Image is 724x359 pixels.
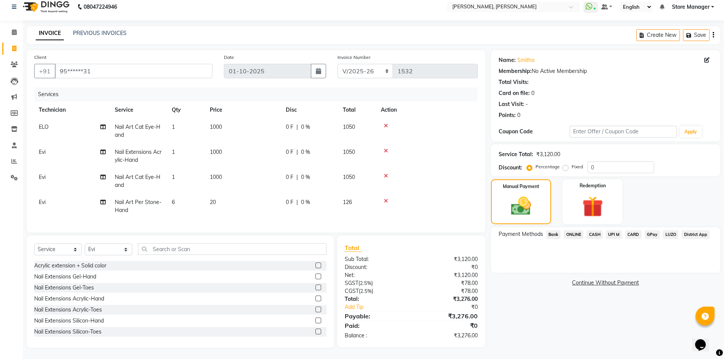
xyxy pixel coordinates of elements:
span: 1 [172,174,175,180]
span: SGST [345,280,358,286]
button: Create New [636,29,680,41]
div: 0 [517,111,520,119]
span: 0 % [301,123,310,131]
span: 1 [172,123,175,130]
span: CARD [625,230,642,239]
span: 2.5% [360,280,371,286]
span: GPay [645,230,660,239]
div: Acrylic extension + Solid color [34,262,106,270]
th: Service [110,101,167,119]
div: ₹78.00 [411,287,483,295]
span: 2.5% [360,288,372,294]
span: 1000 [210,174,222,180]
span: Evi [39,199,46,206]
div: Name: [499,56,516,64]
div: Balance : [339,332,411,340]
th: Technician [34,101,110,119]
span: | [296,148,298,156]
div: ₹0 [411,321,483,330]
div: ₹3,120.00 [536,150,560,158]
input: Enter Offer / Coupon Code [570,126,677,138]
div: Nail Extensions Silicon-Toes [34,328,101,336]
div: Nail Extensions Gel-Hand [34,273,96,281]
span: CASH [586,230,603,239]
span: Evi [39,149,46,155]
th: Action [376,101,478,119]
span: Evi [39,174,46,180]
div: Nail Extensions Acrylic-Toes [34,306,102,314]
th: Qty [167,101,205,119]
span: Nail Art Cat Eye-Hand [115,174,160,188]
div: ₹3,120.00 [411,255,483,263]
span: 1050 [343,123,355,130]
th: Disc [281,101,338,119]
div: ( ) [339,279,411,287]
span: 0 % [301,198,310,206]
a: INVOICE [36,27,64,40]
img: _gift.svg [576,194,610,220]
span: | [296,123,298,131]
label: Manual Payment [503,183,539,190]
label: Client [34,54,46,61]
button: Apply [680,126,702,138]
input: Search or Scan [138,243,326,255]
a: Add Tip [339,303,423,311]
div: Last Visit: [499,100,524,108]
div: Services [35,87,483,101]
span: Nail Art Per Stone-Hand [115,199,162,214]
span: LUZO [663,230,678,239]
span: CGST [345,288,359,294]
div: ( ) [339,287,411,295]
span: 20 [210,199,216,206]
div: Coupon Code [499,128,570,136]
div: Discount: [499,164,522,172]
div: ₹0 [423,303,483,311]
span: | [296,198,298,206]
a: PREVIOUS INVOICES [73,30,127,36]
div: Nail Extensions Silicon-Hand [34,317,104,325]
label: Invoice Number [337,54,371,61]
span: Total [345,244,362,252]
span: 126 [343,199,352,206]
span: 0 F [286,173,293,181]
div: ₹3,276.00 [411,312,483,321]
div: No Active Membership [499,67,713,75]
a: Continue Without Payment [493,279,719,287]
th: Price [205,101,281,119]
span: Payment Methods [499,230,543,238]
label: Redemption [580,182,606,189]
div: ₹0 [411,263,483,271]
div: Nail Extensions Acrylic-Hand [34,295,104,303]
div: Net: [339,271,411,279]
div: Discount: [339,263,411,271]
div: ₹3,276.00 [411,332,483,340]
div: Total: [339,295,411,303]
div: ₹3,276.00 [411,295,483,303]
span: 1050 [343,174,355,180]
button: +91 [34,64,55,78]
iframe: chat widget [692,329,716,351]
img: _cash.svg [505,195,537,218]
span: 0 F [286,198,293,206]
label: Date [224,54,234,61]
span: ONLINE [564,230,583,239]
div: Paid: [339,321,411,330]
span: 1000 [210,123,222,130]
label: Fixed [572,163,583,170]
span: Bank [546,230,561,239]
div: Payable: [339,312,411,321]
div: Card on file: [499,89,530,97]
th: Total [338,101,376,119]
label: Percentage [535,163,560,170]
div: 0 [531,89,534,97]
button: Save [683,29,710,41]
span: Nail Art Cat Eye-Hand [115,123,160,138]
span: ELO [39,123,49,130]
span: 1050 [343,149,355,155]
span: District App [681,230,710,239]
input: Search by Name/Mobile/Email/Code [55,64,212,78]
span: 0 % [301,173,310,181]
span: UPI M [606,230,622,239]
div: Sub Total: [339,255,411,263]
div: ₹78.00 [411,279,483,287]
